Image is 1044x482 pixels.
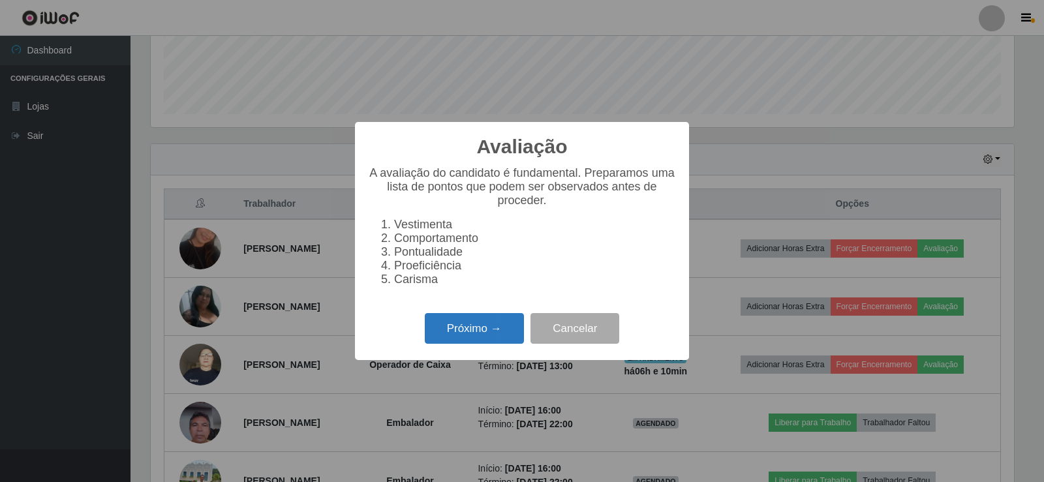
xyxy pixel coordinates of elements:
[394,218,676,232] li: Vestimenta
[394,232,676,245] li: Comportamento
[530,313,619,344] button: Cancelar
[394,273,676,286] li: Carisma
[368,166,676,207] p: A avaliação do candidato é fundamental. Preparamos uma lista de pontos que podem ser observados a...
[394,245,676,259] li: Pontualidade
[425,313,524,344] button: Próximo →
[477,135,568,158] h2: Avaliação
[394,259,676,273] li: Proeficiência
